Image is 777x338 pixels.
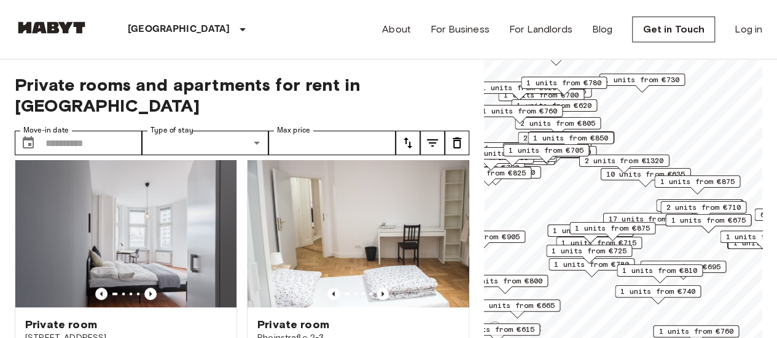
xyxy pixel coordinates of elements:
span: 2 units from €805 [520,118,595,129]
span: Private rooms and apartments for rent in [GEOGRAPHIC_DATA] [15,74,469,116]
button: tune [420,131,445,155]
span: 1 units from €710 [662,200,736,211]
div: Map marker [660,201,746,220]
span: 1 units from €1200 [456,167,536,178]
img: Marketing picture of unit DE-01-090-05M [248,160,469,307]
span: 1 units from €740 [620,286,695,297]
div: Map marker [515,117,601,136]
span: 1 units from €695 [646,261,720,272]
button: Previous image [144,288,157,300]
div: Map marker [445,167,531,186]
a: Blog [592,22,613,37]
div: Map marker [615,285,701,304]
span: 1 units from €715 [561,237,636,248]
div: Map marker [654,175,740,194]
span: 1 units from €665 [480,300,555,311]
span: 1 units from €760 [482,106,557,117]
a: For Landlords [509,22,572,37]
a: About [382,22,411,37]
span: 1 units from €810 [622,265,697,276]
div: Map marker [511,99,597,118]
span: 1 units from €620 [482,82,556,93]
span: 1 units from €780 [526,77,601,88]
div: Map marker [569,222,655,241]
span: 1 units from €800 [467,275,542,286]
div: Map marker [528,132,614,151]
span: 1 units from €780 [554,259,629,270]
div: Map marker [549,258,634,277]
div: Map marker [656,199,742,218]
div: Map marker [617,264,703,283]
span: 10 units from €635 [606,169,685,180]
span: 1 units from €825 [451,167,526,179]
span: 1 units from €705 [509,145,584,156]
div: Map marker [439,142,529,161]
div: Map marker [579,155,670,174]
div: Map marker [474,299,560,318]
div: Map marker [476,82,562,101]
div: Map marker [640,261,726,280]
button: tune [445,131,469,155]
button: tune [396,131,420,155]
div: Map marker [665,214,751,233]
div: Map marker [503,144,589,163]
p: [GEOGRAPHIC_DATA] [128,22,230,37]
span: 2 units from €655 [523,133,598,144]
div: Map marker [546,245,632,264]
div: Map marker [518,132,604,151]
a: Log in [735,22,762,37]
label: Max price [277,125,310,136]
span: Private room [257,317,329,332]
span: Private room [25,317,97,332]
span: 1 units from €850 [533,133,608,144]
span: 2 units from €760 [516,147,591,158]
span: 1 units from €875 [660,176,735,187]
div: Map marker [528,131,614,150]
span: 3 units from €655 [508,144,583,155]
span: 1 units from €725 [552,245,627,256]
span: 1 units from €675 [671,215,746,226]
span: 1 units from €760 [658,326,733,337]
span: 2 units from €1320 [585,155,664,166]
img: Marketing picture of unit DE-01-047-05H [15,160,236,307]
button: Previous image [327,288,340,300]
button: Previous image [377,288,389,300]
div: Map marker [521,77,607,96]
div: Map marker [603,213,693,232]
label: Type of stay [150,125,193,136]
div: Map marker [601,168,691,187]
span: 22 units from €655 [445,143,524,154]
span: 1 units from €620 [517,100,592,111]
div: Map marker [547,225,633,244]
div: Map marker [451,166,541,185]
span: 2 units from €710 [666,202,741,213]
span: 1 units from €875 [575,223,650,234]
span: 1 units from €730 [604,74,679,85]
a: Mapbox logo [488,321,542,335]
a: For Business [431,22,490,37]
button: Choose date [16,131,41,155]
div: Map marker [599,74,685,93]
span: 1 units from €905 [445,231,520,242]
img: Habyt [15,21,88,34]
div: Map marker [462,275,548,294]
div: Map marker [502,143,588,162]
div: Map marker [477,105,563,124]
span: 17 units from €720 [609,213,688,225]
span: 2 units from €615 [459,324,534,335]
label: Move-in date [23,125,69,136]
button: Previous image [95,288,107,300]
span: 1 units from €835 [553,225,628,236]
a: Get in Touch [632,17,715,42]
